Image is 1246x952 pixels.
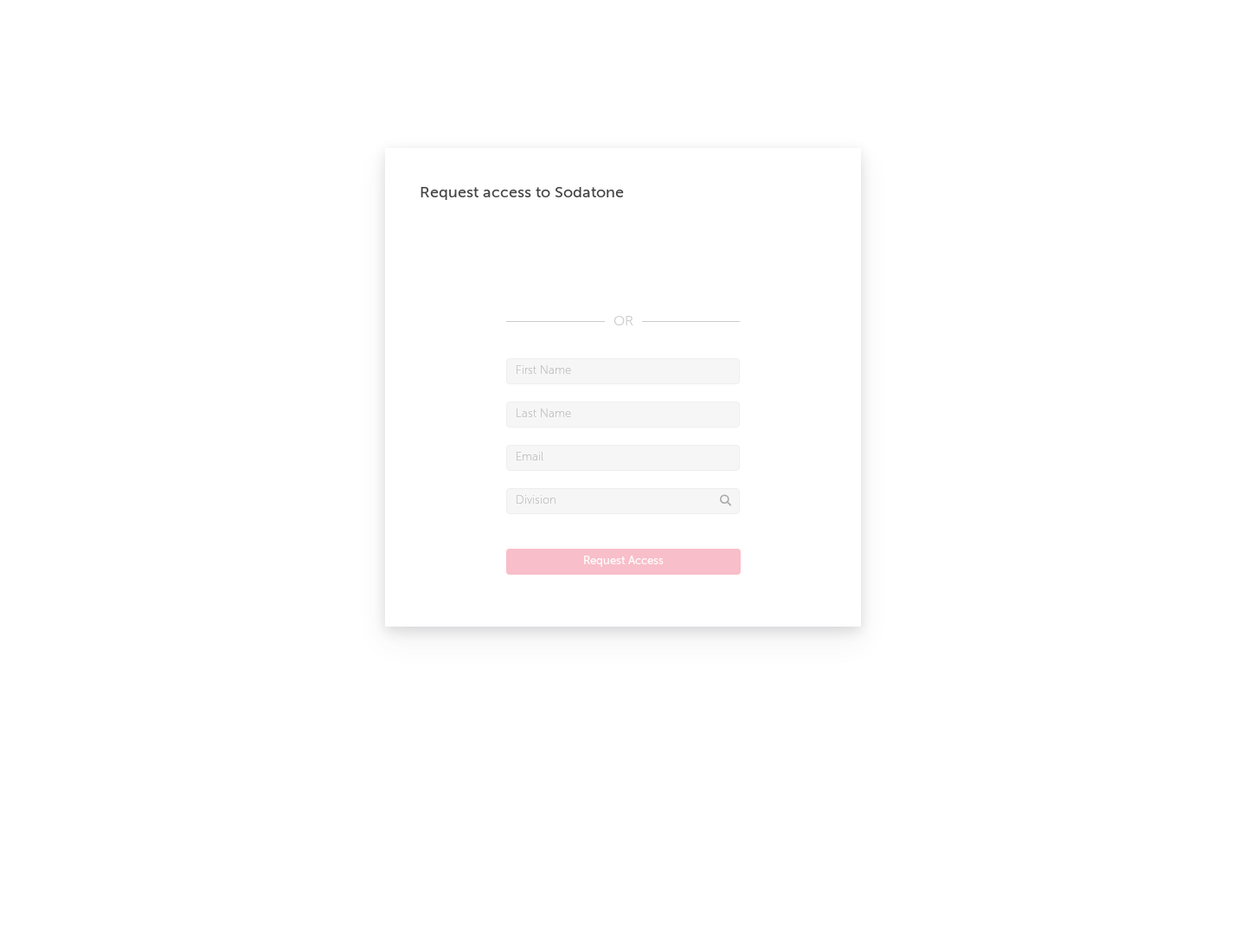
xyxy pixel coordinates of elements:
input: Email [506,445,740,471]
input: First Name [506,358,740,384]
input: Division [506,488,740,514]
button: Request Access [506,549,741,575]
div: Request access to Sodatone [420,183,826,203]
input: Last Name [506,402,740,428]
div: OR [506,312,740,332]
